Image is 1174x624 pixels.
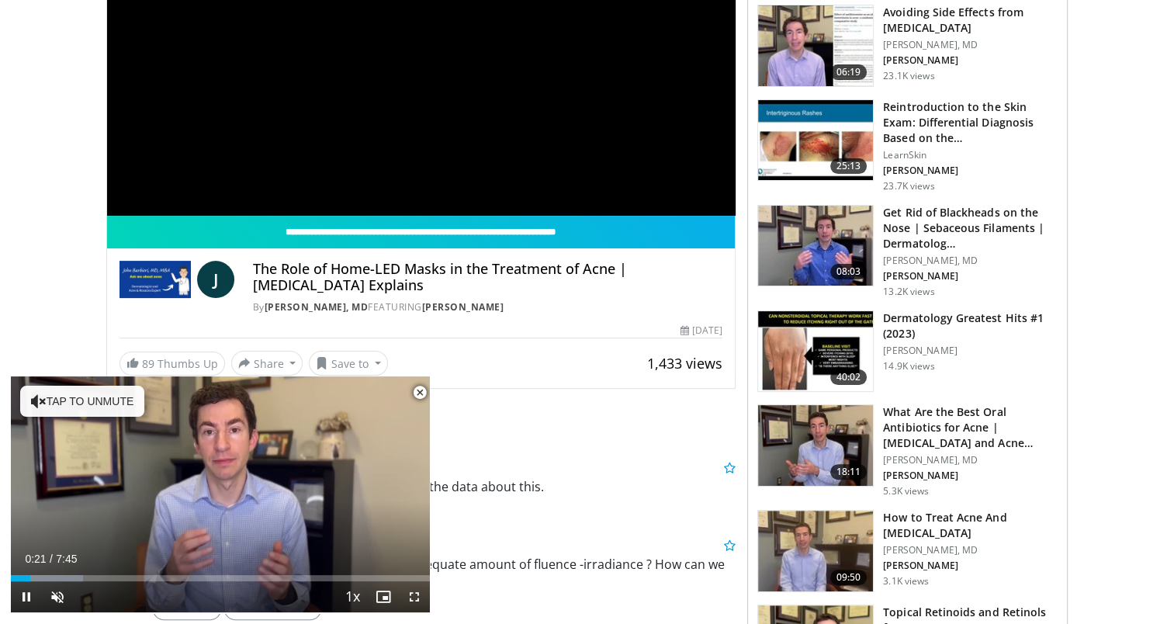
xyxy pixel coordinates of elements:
span: 40:02 [830,369,868,385]
button: Tap to unmute [20,386,144,417]
a: 09:50 How to Treat Acne And [MEDICAL_DATA] [PERSON_NAME], MD [PERSON_NAME] 3.1K views [757,510,1058,592]
div: Progress Bar [11,575,430,581]
p: great stuff, glad to see Dermatologists get into the data about this. [153,477,736,496]
p: [PERSON_NAME] [883,345,1058,357]
a: [PERSON_NAME], MD [265,300,369,314]
button: Enable picture-in-picture mode [368,581,399,612]
a: 25:13 Reintroduction to the Skin Exam: Differential Diagnosis Based on the… LearnSkin [PERSON_NAM... [757,99,1058,192]
span: 1,433 views [647,354,722,373]
img: 022c50fb-a848-4cac-a9d8-ea0906b33a1b.150x105_q85_crop-smart_upscale.jpg [758,100,873,181]
span: 7:45 [56,553,77,565]
p: 13.2K views [883,286,934,298]
button: Save to [309,351,388,376]
a: 18:11 What Are the Best Oral Antibiotics for Acne | [MEDICAL_DATA] and Acne… [PERSON_NAME], MD [P... [757,404,1058,497]
button: Pause [11,581,42,612]
p: 23.1K views [883,70,934,82]
img: 54dc8b42-62c8-44d6-bda4-e2b4e6a7c56d.150x105_q85_crop-smart_upscale.jpg [758,206,873,286]
button: Share [231,351,303,376]
div: By FEATURING [253,300,722,314]
p: [PERSON_NAME] [883,165,1058,177]
h3: How to Treat Acne And [MEDICAL_DATA] [883,510,1058,541]
button: Close [404,376,435,409]
a: 06:19 Avoiding Side Effects from [MEDICAL_DATA] [PERSON_NAME], MD [PERSON_NAME] 23.1K views [757,5,1058,87]
h3: Avoiding Side Effects from [MEDICAL_DATA] [883,5,1058,36]
p: Thank you for the great info. But What’s the adequate amount of fluence -irradiance ? How can we ... [153,555,736,592]
img: cd394936-f734-46a2-a1c5-7eff6e6d7a1f.150x105_q85_crop-smart_upscale.jpg [758,405,873,486]
a: 40:02 Dermatology Greatest Hits #1 (2023) [PERSON_NAME] 14.9K views [757,310,1058,393]
h4: The Role of Home-LED Masks in the Treatment of Acne | [MEDICAL_DATA] Explains [253,261,722,294]
h3: Get Rid of Blackheads on the Nose | Sebaceous Filaments | Dermatolog… [883,205,1058,251]
img: a3cafd6f-40a9-4bb9-837d-a5e4af0c332c.150x105_q85_crop-smart_upscale.jpg [758,511,873,591]
img: John Barbieri, MD [119,261,191,298]
video-js: Video Player [11,376,430,613]
button: Fullscreen [399,581,430,612]
a: 08:03 Get Rid of Blackheads on the Nose | Sebaceous Filaments | Dermatolog… [PERSON_NAME], MD [PE... [757,205,1058,298]
p: LearnSkin [883,149,1058,161]
button: Playback Rate [337,581,368,612]
span: 89 [142,356,154,371]
span: 18:11 [830,464,868,480]
p: [PERSON_NAME] [883,470,1058,482]
span: / [50,553,53,565]
p: 23.7K views [883,180,934,192]
p: [PERSON_NAME], MD [883,255,1058,267]
span: 08:03 [830,264,868,279]
p: 14.9K views [883,360,934,373]
p: 3.1K views [883,575,929,588]
p: 5.3K views [883,485,929,497]
span: 25:13 [830,158,868,174]
p: [PERSON_NAME] [883,54,1058,67]
span: 09:50 [830,570,868,585]
a: [PERSON_NAME] [422,300,504,314]
div: [DATE] [681,324,722,338]
h3: What Are the Best Oral Antibiotics for Acne | [MEDICAL_DATA] and Acne… [883,404,1058,451]
p: [PERSON_NAME] [883,560,1058,572]
span: 06:19 [830,64,868,80]
p: [PERSON_NAME], MD [883,39,1058,51]
p: [PERSON_NAME] [883,270,1058,283]
button: Unmute [42,581,73,612]
img: 6f9900f7-f6e7-4fd7-bcbb-2a1dc7b7d476.150x105_q85_crop-smart_upscale.jpg [758,5,873,86]
p: [PERSON_NAME], MD [883,544,1058,556]
img: 167f4955-2110-4677-a6aa-4d4647c2ca19.150x105_q85_crop-smart_upscale.jpg [758,311,873,392]
p: [PERSON_NAME], MD [883,454,1058,466]
a: J [197,261,234,298]
h3: Dermatology Greatest Hits #1 (2023) [883,310,1058,341]
h3: Reintroduction to the Skin Exam: Differential Diagnosis Based on the… [883,99,1058,146]
a: 89 Thumbs Up [119,352,225,376]
span: 0:21 [25,553,46,565]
